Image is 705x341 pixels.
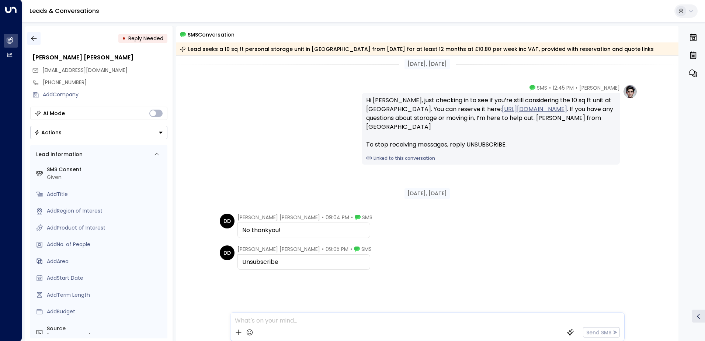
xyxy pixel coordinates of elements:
span: • [322,245,324,253]
div: Lead Information [34,151,83,158]
span: SMS Conversation [188,30,235,39]
div: AddRegion of Interest [47,207,164,215]
img: profile-logo.png [623,84,638,99]
div: [DATE], [DATE] [404,59,450,69]
span: • [576,84,577,92]
button: Actions [30,126,167,139]
div: • [122,32,126,45]
span: [PERSON_NAME] [PERSON_NAME] [237,214,320,221]
span: debbsrich99@gmail.com [42,66,128,74]
a: Leads & Conversations [29,7,99,15]
div: Unsubscribe [242,258,365,266]
div: No thankyou! [242,226,365,235]
div: Hi [PERSON_NAME], just checking in to see if you’re still considering the 10 sq ft unit at [GEOGR... [366,96,615,149]
div: Button group with a nested menu [30,126,167,139]
span: • [350,245,352,253]
span: [PERSON_NAME] [579,84,620,92]
div: AddNo. of People [47,241,164,248]
div: [DATE], [DATE] [404,188,450,199]
div: DD [220,245,235,260]
span: SMS [537,84,547,92]
label: SMS Consent [47,166,164,173]
div: AI Mode [43,110,65,117]
div: [PHONE_NUMBER] [43,79,167,86]
span: • [549,84,551,92]
div: AddProduct of Interest [47,224,164,232]
div: AddBudget [47,308,164,316]
div: [PERSON_NAME] [PERSON_NAME] [32,53,167,62]
div: AddTitle [47,190,164,198]
span: 12:45 PM [553,84,574,92]
a: [URL][DOMAIN_NAME] [502,105,567,114]
span: [EMAIL_ADDRESS][DOMAIN_NAME] [42,66,128,74]
label: Source [47,325,164,333]
span: 09:04 PM [326,214,349,221]
a: Linked to this conversation [366,155,615,162]
div: Given [47,173,164,181]
div: [PHONE_NUMBER] [47,333,164,340]
span: [PERSON_NAME] [PERSON_NAME] [237,245,320,253]
div: Actions [34,129,62,136]
div: DD [220,214,235,228]
div: AddArea [47,258,164,265]
div: AddStart Date [47,274,164,282]
span: SMS [361,245,372,253]
span: Reply Needed [128,35,163,42]
span: SMS [362,214,372,221]
span: • [351,214,353,221]
div: AddTerm Length [47,291,164,299]
span: 09:05 PM [326,245,348,253]
div: Lead seeks a 10 sq ft personal storage unit in [GEOGRAPHIC_DATA] from [DATE] for at least 12 mont... [180,45,654,53]
div: AddCompany [43,91,167,99]
span: • [322,214,324,221]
